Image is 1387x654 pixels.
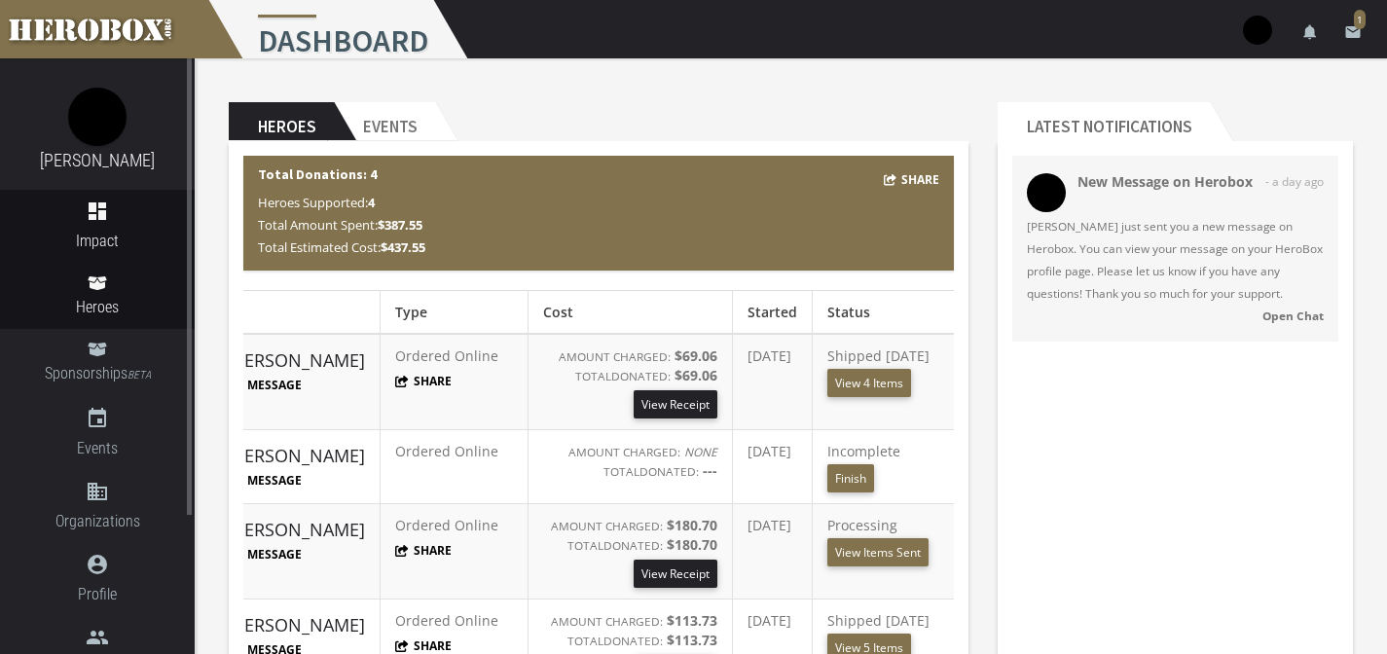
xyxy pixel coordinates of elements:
small: TOTAL DONATED: [567,633,663,648]
th: To [144,291,381,335]
small: TOTAL DONATED: [603,463,699,479]
span: Ordered Online [395,442,498,460]
div: Total Donations: 4 [243,156,954,271]
button: Share [395,542,452,559]
a: [PERSON_NAME] [228,444,365,469]
b: $113.73 [667,631,717,649]
small: BETA [128,369,151,381]
span: Total Amount Spent: [258,216,422,234]
small: AMOUNT CHARGED: [559,348,671,364]
span: [PERSON_NAME] just sent you a new message on Herobox. You can view your message on your HeroBox p... [1027,215,1324,305]
button: View Items Sent [827,538,929,566]
i: notifications [1301,23,1319,41]
span: Total Estimated Cost: [258,238,425,256]
a: View Receipt [634,560,717,588]
h2: Events [334,102,435,141]
a: [PERSON_NAME] [228,613,365,638]
button: Share [395,637,452,654]
span: - a day ago [1265,170,1324,193]
a: Open Chat [1027,305,1324,327]
td: [DATE] [733,504,813,599]
strong: New Message on Herobox [1077,172,1253,191]
button: Message [228,472,302,489]
button: Message [228,546,302,563]
b: $69.06 [675,366,717,384]
img: image [68,88,127,146]
h2: Latest Notifications [998,102,1210,141]
span: Ordered Online [395,346,498,365]
span: Incomplete [827,442,900,485]
img: 34248-202508271339370400.png [1027,173,1066,212]
a: [PERSON_NAME] [228,518,365,543]
b: $180.70 [667,535,717,554]
th: Cost [529,291,733,335]
b: $113.73 [667,611,717,630]
i: email [1344,23,1362,41]
b: $69.06 [675,346,717,365]
a: View Receipt [634,390,717,418]
span: Shipped [DATE] [827,611,930,654]
td: [DATE] [733,430,813,504]
small: NONE [684,444,717,459]
b: $180.70 [667,516,717,534]
span: 1 [1354,10,1366,29]
th: Started [733,291,813,335]
b: $437.55 [381,238,425,256]
small: AMOUNT CHARGED: [551,613,663,629]
button: Share [884,168,940,191]
b: 4 [368,194,375,211]
img: user-image [1243,16,1272,45]
b: --- [703,461,717,480]
b: Total Donations: 4 [258,165,377,183]
small: TOTAL DONATED: [567,537,663,553]
th: Type [381,291,529,335]
button: Message [228,377,302,393]
small: AMOUNT CHARGED: [551,518,663,533]
button: Finish [827,464,874,492]
button: View 4 Items [827,369,911,397]
button: Share [395,373,452,389]
td: [DATE] [733,334,813,430]
small: AMOUNT CHARGED: [568,444,680,459]
span: Shipped [DATE] [827,346,930,389]
th: Status [813,291,1003,335]
span: Heroes Supported: [258,194,375,211]
a: [PERSON_NAME] [40,150,155,170]
strong: Open Chat [1262,308,1324,323]
span: Ordered Online [395,516,498,534]
h2: Heroes [229,102,334,141]
a: [PERSON_NAME] [228,348,365,374]
b: $387.55 [378,216,422,234]
span: Processing [827,516,929,559]
span: Ordered Online [395,611,498,630]
small: TOTAL DONATED: [575,368,671,383]
i: dashboard [86,200,109,223]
